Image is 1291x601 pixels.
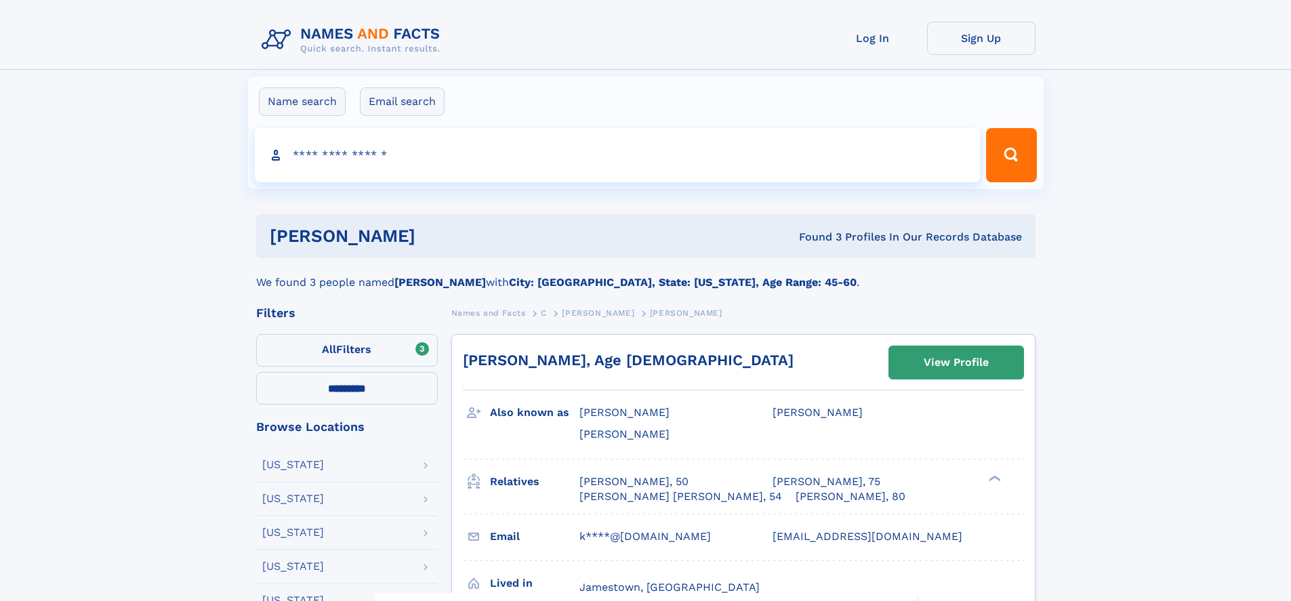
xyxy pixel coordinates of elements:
[256,421,438,433] div: Browse Locations
[927,22,1036,55] a: Sign Up
[259,87,346,116] label: Name search
[819,22,927,55] a: Log In
[490,525,579,548] h3: Email
[262,527,324,538] div: [US_STATE]
[451,304,526,321] a: Names and Facts
[924,347,989,378] div: View Profile
[256,307,438,319] div: Filters
[562,308,634,318] span: [PERSON_NAME]
[256,258,1036,291] div: We found 3 people named with .
[490,470,579,493] h3: Relatives
[541,304,547,321] a: C
[256,334,438,367] label: Filters
[490,572,579,595] h3: Lived in
[262,459,324,470] div: [US_STATE]
[579,474,689,489] a: [PERSON_NAME], 50
[541,308,547,318] span: C
[579,406,670,419] span: [PERSON_NAME]
[650,308,722,318] span: [PERSON_NAME]
[773,530,962,543] span: [EMAIL_ADDRESS][DOMAIN_NAME]
[394,276,486,289] b: [PERSON_NAME]
[490,401,579,424] h3: Also known as
[985,474,1002,482] div: ❯
[255,128,981,182] input: search input
[463,352,794,369] a: [PERSON_NAME], Age [DEMOGRAPHIC_DATA]
[360,87,445,116] label: Email search
[579,428,670,440] span: [PERSON_NAME]
[773,406,863,419] span: [PERSON_NAME]
[509,276,857,289] b: City: [GEOGRAPHIC_DATA], State: [US_STATE], Age Range: 45-60
[262,561,324,572] div: [US_STATE]
[579,581,760,594] span: Jamestown, [GEOGRAPHIC_DATA]
[322,343,336,356] span: All
[270,228,607,245] h1: [PERSON_NAME]
[986,128,1036,182] button: Search Button
[579,489,782,504] a: [PERSON_NAME] [PERSON_NAME], 54
[796,489,905,504] a: [PERSON_NAME], 80
[607,230,1022,245] div: Found 3 Profiles In Our Records Database
[889,346,1023,379] a: View Profile
[562,304,634,321] a: [PERSON_NAME]
[256,22,451,58] img: Logo Names and Facts
[262,493,324,504] div: [US_STATE]
[773,474,880,489] a: [PERSON_NAME], 75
